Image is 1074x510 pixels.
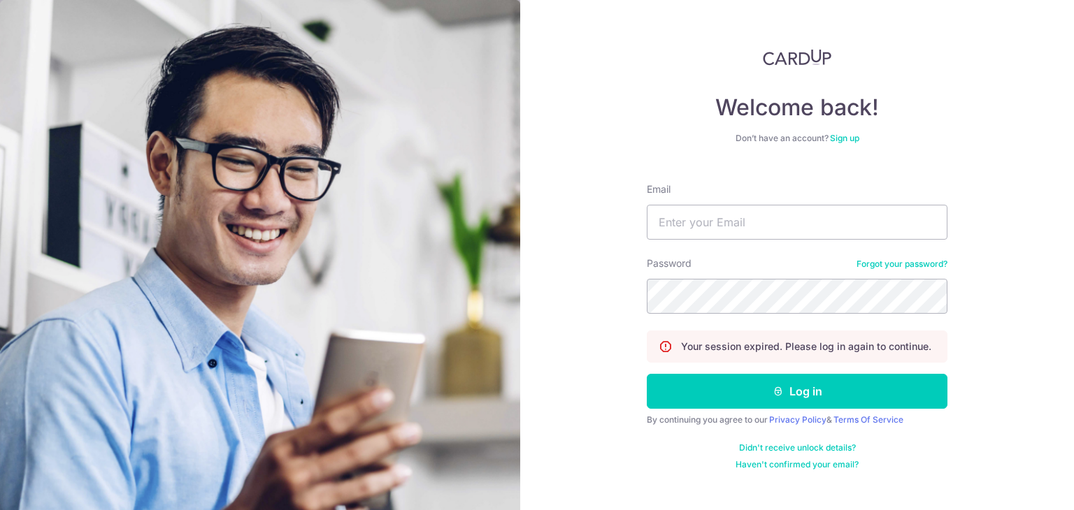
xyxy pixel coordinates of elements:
[647,414,947,425] div: By continuing you agree to our &
[647,94,947,122] h4: Welcome back!
[857,258,947,270] a: Forgot your password?
[769,414,826,425] a: Privacy Policy
[739,442,856,453] a: Didn't receive unlock details?
[763,49,831,66] img: CardUp Logo
[647,205,947,240] input: Enter your Email
[830,133,859,143] a: Sign up
[833,414,903,425] a: Terms Of Service
[647,182,671,196] label: Email
[647,374,947,409] button: Log in
[647,133,947,144] div: Don’t have an account?
[736,459,859,470] a: Haven't confirmed your email?
[647,256,692,270] label: Password
[681,340,931,354] p: Your session expired. Please log in again to continue.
